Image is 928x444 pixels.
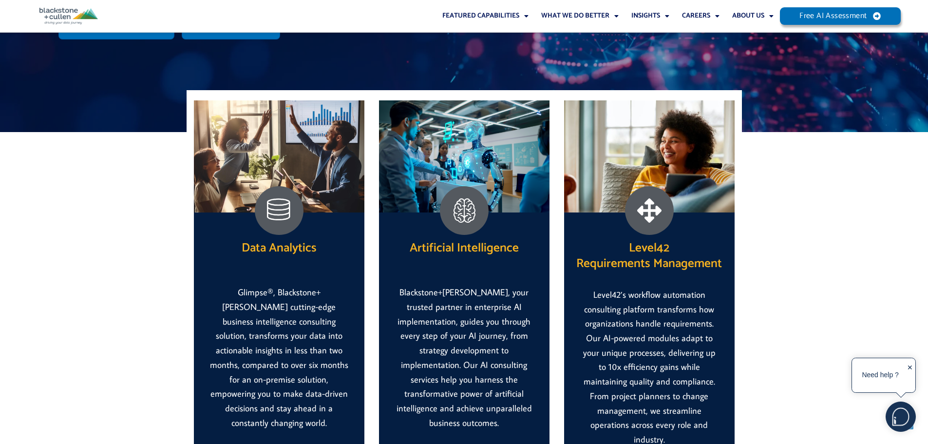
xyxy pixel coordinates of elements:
[799,12,867,20] span: Free AI Assessment
[194,100,364,212] img: Team Celebrate AI
[379,100,549,212] img: 03.21.2024
[564,256,735,272] p: Requirements Management
[907,361,913,391] div: ✕
[853,360,907,391] div: Need help ?
[780,7,901,25] a: Free AI Assessment
[208,285,350,430] p: Glimpse®, Blackstone+[PERSON_NAME] cutting-edge business intelligence consulting solution, transf...
[394,285,535,430] p: Blackstone+[PERSON_NAME], your trusted partner in enterprise AI implementation, guides you throug...
[242,240,317,256] h2: Data Analytics
[564,100,735,212] img: Woman Relaxing On Sofa At Home Using Digital Tablet To Stream Movie Or Shop Online
[564,240,735,272] h2: Level42
[886,402,915,431] img: users%2F5SSOSaKfQqXq3cFEnIZRYMEs4ra2%2Fmedia%2Fimages%2F-Bulle%20blanche%20sans%20fond%20%2B%20ma...
[379,240,549,256] h2: Artificial Intelligence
